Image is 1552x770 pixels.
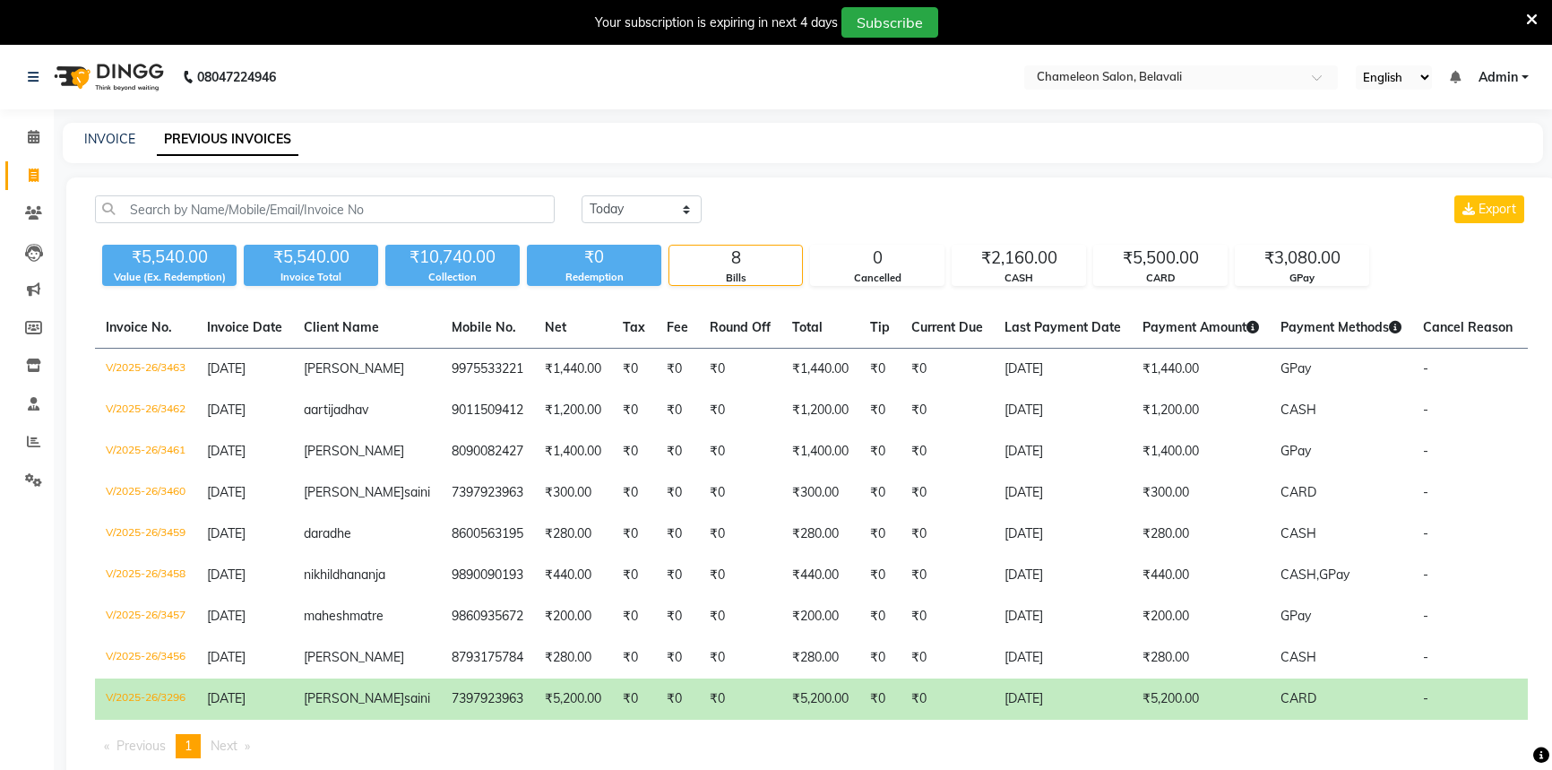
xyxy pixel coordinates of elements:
[197,52,276,102] b: 08047224946
[669,271,802,286] div: Bills
[859,637,901,679] td: ₹0
[612,555,656,596] td: ₹0
[1423,360,1428,376] span: -
[781,637,859,679] td: ₹280.00
[1132,637,1270,679] td: ₹280.00
[1280,402,1316,418] span: CASH
[207,360,246,376] span: [DATE]
[1280,567,1319,583] span: CASH,
[953,246,1085,271] div: ₹2,160.00
[185,738,192,754] span: 1
[994,514,1132,555] td: [DATE]
[1423,608,1428,624] span: -
[207,319,282,335] span: Invoice Date
[1423,525,1428,541] span: -
[404,484,430,500] span: saini
[623,319,645,335] span: Tax
[207,525,246,541] span: [DATE]
[901,679,994,720] td: ₹0
[332,567,385,583] span: dhananja
[669,246,802,271] div: 8
[1132,431,1270,472] td: ₹1,400.00
[441,637,534,679] td: 8793175784
[781,514,859,555] td: ₹280.00
[699,679,781,720] td: ₹0
[441,390,534,431] td: 9011509412
[667,319,688,335] span: Fee
[95,390,196,431] td: V/2025-26/3462
[304,649,404,665] span: [PERSON_NAME]
[1423,319,1513,335] span: Cancel Reason
[994,431,1132,472] td: [DATE]
[95,195,555,223] input: Search by Name/Mobile/Email/Invoice No
[781,555,859,596] td: ₹440.00
[953,271,1085,286] div: CASH
[870,319,890,335] span: Tip
[656,390,699,431] td: ₹0
[656,596,699,637] td: ₹0
[1004,319,1121,335] span: Last Payment Date
[1132,390,1270,431] td: ₹1,200.00
[699,555,781,596] td: ₹0
[1132,679,1270,720] td: ₹5,200.00
[901,555,994,596] td: ₹0
[207,402,246,418] span: [DATE]
[994,596,1132,637] td: [DATE]
[207,649,246,665] span: [DATE]
[441,349,534,391] td: 9975533221
[1423,443,1428,459] span: -
[699,472,781,514] td: ₹0
[901,472,994,514] td: ₹0
[781,472,859,514] td: ₹300.00
[656,679,699,720] td: ₹0
[207,567,246,583] span: [DATE]
[595,13,838,32] div: Your subscription is expiring in next 4 days
[612,472,656,514] td: ₹0
[699,514,781,555] td: ₹0
[699,596,781,637] td: ₹0
[95,472,196,514] td: V/2025-26/3460
[534,637,612,679] td: ₹280.00
[244,270,378,285] div: Invoice Total
[527,245,661,270] div: ₹0
[1236,271,1368,286] div: GPay
[441,679,534,720] td: 7397923963
[1454,195,1524,223] button: Export
[1423,649,1428,665] span: -
[95,679,196,720] td: V/2025-26/3296
[1280,319,1401,335] span: Payment Methods
[404,690,430,706] span: saini
[95,734,1528,758] nav: Pagination
[534,596,612,637] td: ₹200.00
[612,637,656,679] td: ₹0
[781,596,859,637] td: ₹200.00
[1132,472,1270,514] td: ₹300.00
[1142,319,1259,335] span: Payment Amount
[859,596,901,637] td: ₹0
[901,349,994,391] td: ₹0
[841,7,938,38] button: Subscribe
[207,608,246,624] span: [DATE]
[710,319,771,335] span: Round Off
[534,679,612,720] td: ₹5,200.00
[441,431,534,472] td: 8090082427
[211,738,237,754] span: Next
[656,472,699,514] td: ₹0
[452,319,516,335] span: Mobile No.
[1280,525,1316,541] span: CASH
[699,431,781,472] td: ₹0
[901,637,994,679] td: ₹0
[859,390,901,431] td: ₹0
[859,349,901,391] td: ₹0
[612,679,656,720] td: ₹0
[441,472,534,514] td: 7397923963
[116,738,166,754] span: Previous
[95,514,196,555] td: V/2025-26/3459
[901,514,994,555] td: ₹0
[1423,690,1428,706] span: -
[612,349,656,391] td: ₹0
[441,555,534,596] td: 9890090193
[207,690,246,706] span: [DATE]
[1280,443,1311,459] span: GPay
[612,514,656,555] td: ₹0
